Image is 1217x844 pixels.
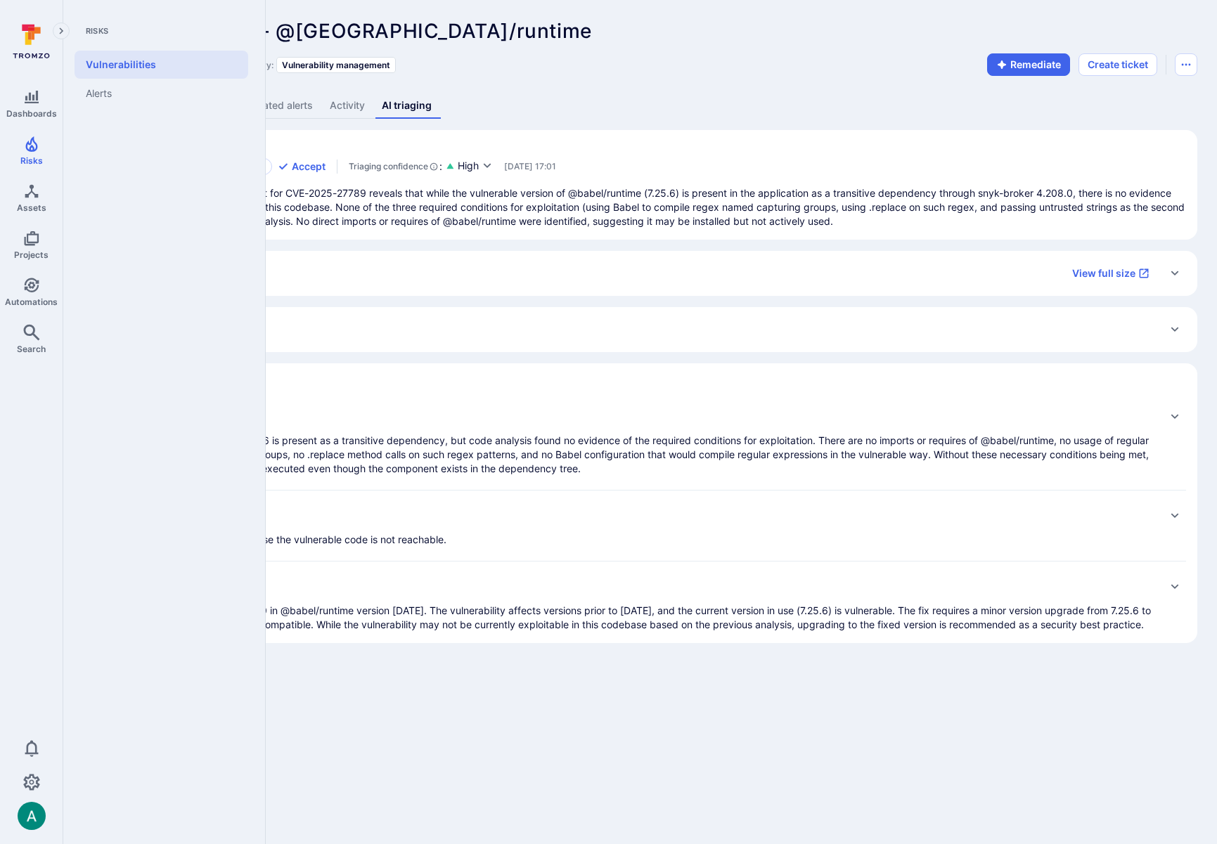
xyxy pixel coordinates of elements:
[83,251,1197,296] div: Expand
[20,155,43,166] span: Risks
[83,307,1197,352] div: Expand
[430,160,438,174] svg: AI Triaging Agent self-evaluates the confidence behind recommended status based on the depth and ...
[1078,53,1157,76] button: Create ticket
[223,93,321,119] a: Associated alerts
[94,434,1158,476] p: The vulnerable @babel/runtime 7.25.6 is present as a transitive dependency, but code analysis fou...
[349,160,428,174] span: Triaging confidence
[458,159,479,173] span: High
[83,19,592,43] span: CVE-2025-27789 - @[GEOGRAPHIC_DATA]/runtime
[373,93,440,119] a: AI triaging
[94,604,1158,632] p: A fix is available for CVE-2025-27789 in @babel/runtime version [DATE]. The vulnerability affects...
[94,505,1186,547] div: Expand
[56,25,66,37] i: Expand navigation menu
[278,160,326,174] button: Accept
[1175,53,1197,76] button: Options menu
[94,576,1158,598] span: Fixable
[94,576,1186,632] div: Expand
[504,161,556,171] span: Only visible to Tromzo users
[75,79,248,108] a: Alerts
[14,249,49,260] span: Projects
[83,93,1197,119] div: Vulnerability tabs
[5,297,58,307] span: Automations
[94,186,1186,228] p: The vulnerability verification checklist for CVE-2025-27789 reveals that while the vulnerable ver...
[1064,262,1158,285] a: View full size
[18,802,46,830] img: ACg8ocLSa5mPYBaXNx3eFu_EmspyJX0laNWN7cXOFirfQ7srZveEpg=s96-c
[75,25,248,37] span: Risks
[94,405,1158,428] span: Not reachable
[94,533,446,547] p: Vulnerability is not exploitable because the vulnerable code is not reachable.
[321,93,373,119] a: Activity
[53,22,70,39] button: Expand navigation menu
[75,51,248,79] a: Vulnerabilities
[17,344,46,354] span: Search
[17,202,46,213] span: Assets
[94,505,446,527] span: Not exploitable
[276,57,396,73] div: Vulnerability management
[94,405,1186,476] div: Expand
[349,160,442,174] div: :
[987,53,1070,76] button: Remediate
[18,802,46,830] div: Arjan Dehar
[458,159,493,174] button: High
[6,108,57,119] span: Dashboards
